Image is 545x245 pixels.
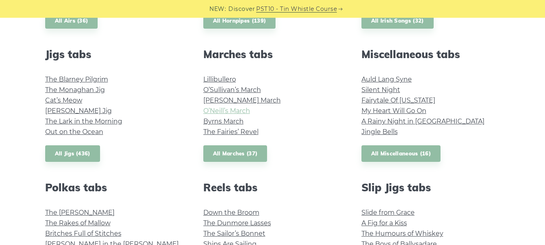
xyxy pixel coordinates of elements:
[45,219,111,227] a: The Rakes of Mallow
[228,4,255,14] span: Discover
[361,75,412,83] a: Auld Lang Syne
[203,75,236,83] a: Lillibullero
[203,181,342,194] h2: Reels tabs
[203,128,259,136] a: The Fairies’ Revel
[361,117,484,125] a: A Rainy Night in [GEOGRAPHIC_DATA]
[361,13,434,29] a: All Irish Songs (32)
[203,107,250,115] a: O’Neill’s March
[203,86,261,94] a: O’Sullivan’s March
[45,128,103,136] a: Out on the Ocean
[45,209,115,216] a: The [PERSON_NAME]
[209,4,226,14] span: NEW:
[361,86,400,94] a: Silent Night
[256,4,337,14] a: PST10 - Tin Whistle Course
[45,117,122,125] a: The Lark in the Morning
[361,107,426,115] a: My Heart Will Go On
[45,75,108,83] a: The Blarney Pilgrim
[361,128,398,136] a: Jingle Bells
[361,181,500,194] h2: Slip Jigs tabs
[203,145,267,162] a: All Marches (37)
[203,209,259,216] a: Down the Broom
[203,230,265,237] a: The Sailor’s Bonnet
[45,13,98,29] a: All Airs (36)
[45,230,121,237] a: Britches Full of Stitches
[45,86,105,94] a: The Monaghan Jig
[361,145,441,162] a: All Miscellaneous (16)
[361,48,500,61] h2: Miscellaneous tabs
[203,117,244,125] a: Byrns March
[203,219,271,227] a: The Dunmore Lasses
[203,13,276,29] a: All Hornpipes (139)
[45,48,184,61] h2: Jigs tabs
[45,181,184,194] h2: Polkas tabs
[361,96,435,104] a: Fairytale Of [US_STATE]
[361,230,443,237] a: The Humours of Whiskey
[45,107,112,115] a: [PERSON_NAME] Jig
[361,219,407,227] a: A Fig for a Kiss
[45,96,82,104] a: Cat’s Meow
[361,209,415,216] a: Slide from Grace
[203,48,342,61] h2: Marches tabs
[203,96,281,104] a: [PERSON_NAME] March
[45,145,100,162] a: All Jigs (436)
